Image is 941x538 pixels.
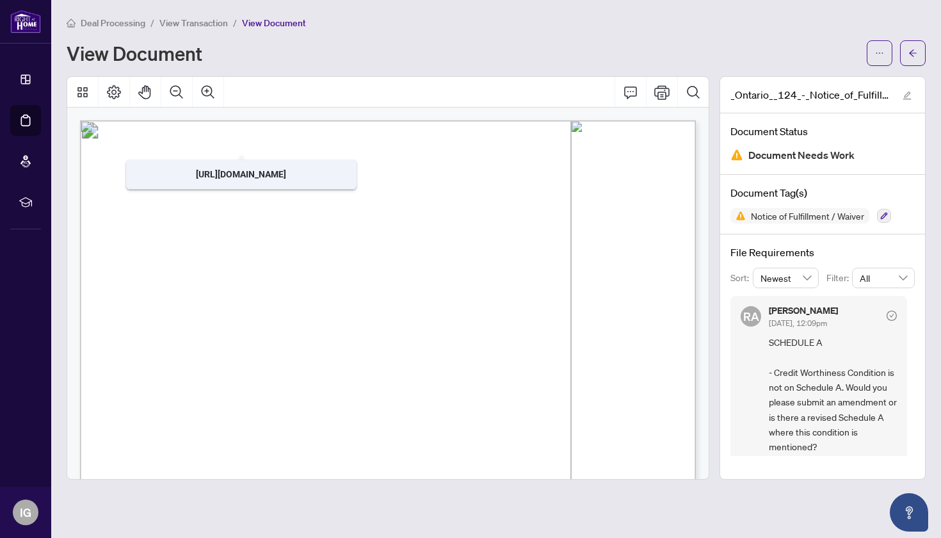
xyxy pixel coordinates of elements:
span: View Document [242,17,306,29]
span: check-circle [887,311,897,321]
span: SCHEDULE A - Credit Worthiness Condition is not on Schedule A. Would you please submit an amendme... [769,335,897,455]
span: _Ontario__124_-_Notice_of_Fulfillment_of_Condition_-_2230_Lake_Shore_unit_3304.pdf [730,87,890,102]
span: All [860,268,907,288]
li: / [150,15,154,30]
p: Filter: [826,271,852,285]
img: Status Icon [730,208,746,224]
span: Newest [760,268,812,288]
img: Document Status [730,149,743,161]
h1: View Document [67,43,202,63]
span: [DATE], 12:09pm [769,318,827,328]
span: ellipsis [875,49,884,58]
li: / [233,15,237,30]
span: IG [20,503,31,521]
p: Sort: [730,271,753,285]
span: home [67,19,76,28]
h4: File Requirements [730,245,915,260]
span: edit [903,91,912,100]
button: Open asap [890,493,928,532]
h4: Document Status [730,124,915,139]
span: View Transaction [159,17,228,29]
h5: [PERSON_NAME] [769,306,838,315]
span: Deal Processing [81,17,145,29]
h4: Document Tag(s) [730,185,915,200]
img: logo [10,10,41,33]
span: arrow-left [908,49,917,58]
span: Notice of Fulfillment / Waiver [746,211,869,220]
span: Document Needs Work [748,147,855,164]
span: RA [743,307,759,325]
